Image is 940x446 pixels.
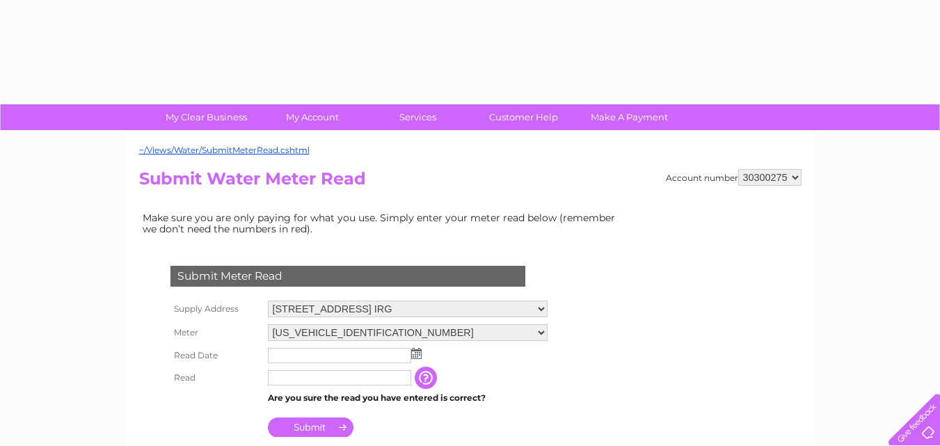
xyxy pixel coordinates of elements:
[411,348,422,359] img: ...
[170,266,525,287] div: Submit Meter Read
[268,417,353,437] input: Submit
[255,104,369,130] a: My Account
[360,104,475,130] a: Services
[415,367,440,389] input: Information
[167,297,264,321] th: Supply Address
[666,169,802,186] div: Account number
[572,104,687,130] a: Make A Payment
[139,145,310,155] a: ~/Views/Water/SubmitMeterRead.cshtml
[167,367,264,389] th: Read
[466,104,581,130] a: Customer Help
[167,321,264,344] th: Meter
[167,344,264,367] th: Read Date
[139,209,626,238] td: Make sure you are only paying for what you use. Simply enter your meter read below (remember we d...
[264,389,551,407] td: Are you sure the read you have entered is correct?
[139,169,802,196] h2: Submit Water Meter Read
[149,104,264,130] a: My Clear Business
